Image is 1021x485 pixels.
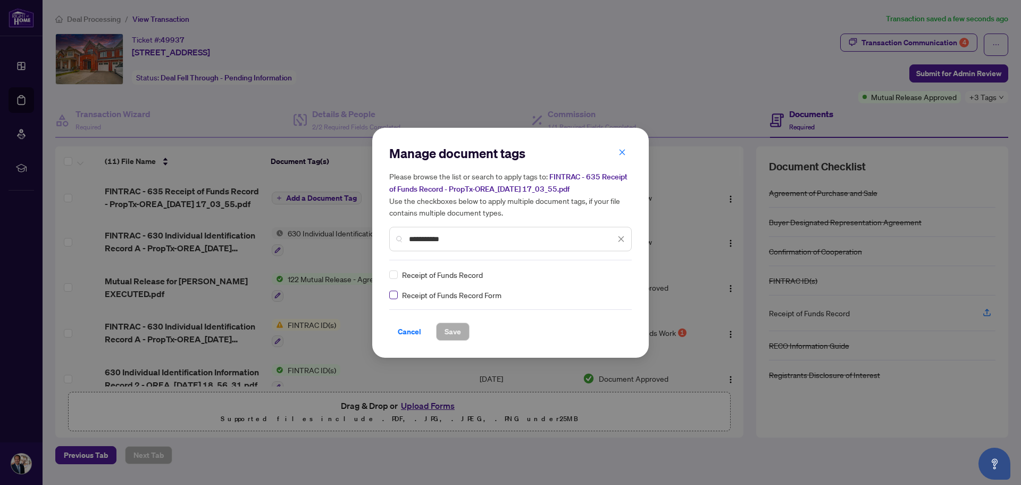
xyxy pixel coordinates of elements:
span: close [618,149,626,156]
span: Cancel [398,323,421,340]
span: close [617,235,625,243]
button: Cancel [389,323,430,341]
h5: Please browse the list or search to apply tags to: Use the checkboxes below to apply multiple doc... [389,170,632,218]
span: FINTRAC - 635 Receipt of Funds Record - PropTx-OREA_[DATE] 17_03_55.pdf [389,172,627,194]
span: Receipt of Funds Record [402,269,483,281]
button: Open asap [978,448,1010,480]
h2: Manage document tags [389,145,632,162]
button: Save [436,323,470,341]
span: Receipt of Funds Record Form [402,289,501,301]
